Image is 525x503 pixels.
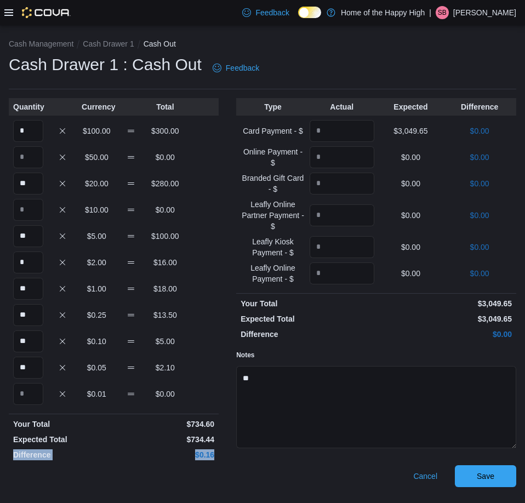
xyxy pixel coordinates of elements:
[310,101,374,112] p: Actual
[310,236,374,258] input: Quantity
[82,231,112,242] p: $5.00
[298,7,321,18] input: Dark Mode
[82,178,112,189] p: $20.00
[150,257,180,268] p: $16.00
[241,329,374,340] p: Difference
[255,7,289,18] span: Feedback
[150,101,180,112] p: Total
[447,178,512,189] p: $0.00
[241,298,374,309] p: Your Total
[13,304,43,326] input: Quantity
[82,204,112,215] p: $10.00
[241,313,374,324] p: Expected Total
[341,6,425,19] p: Home of the Happy High
[13,173,43,195] input: Quantity
[310,173,374,195] input: Quantity
[236,351,254,359] label: Notes
[150,310,180,321] p: $13.50
[436,6,449,19] div: Savio Bassil
[82,257,112,268] p: $2.00
[241,146,305,168] p: Online Payment - $
[238,2,293,24] a: Feedback
[13,251,43,273] input: Quantity
[82,362,112,373] p: $0.05
[447,152,512,163] p: $0.00
[310,120,374,142] input: Quantity
[13,199,43,221] input: Quantity
[83,39,134,48] button: Cash Drawer 1
[116,434,215,445] p: $734.44
[150,178,180,189] p: $280.00
[13,278,43,300] input: Quantity
[226,62,259,73] span: Feedback
[82,310,112,321] p: $0.25
[379,152,443,163] p: $0.00
[379,329,512,340] p: $0.00
[82,101,112,112] p: Currency
[379,268,443,279] p: $0.00
[13,225,43,247] input: Quantity
[9,54,202,76] h1: Cash Drawer 1 : Cash Out
[310,146,374,168] input: Quantity
[13,330,43,352] input: Quantity
[82,283,112,294] p: $1.00
[150,125,180,136] p: $300.00
[150,283,180,294] p: $18.00
[241,101,305,112] p: Type
[13,120,43,142] input: Quantity
[455,465,516,487] button: Save
[22,7,71,18] img: Cova
[447,210,512,221] p: $0.00
[379,242,443,253] p: $0.00
[379,210,443,221] p: $0.00
[413,471,437,482] span: Cancel
[379,298,512,309] p: $3,049.65
[241,173,305,195] p: Branded Gift Card - $
[13,449,112,460] p: Difference
[379,101,443,112] p: Expected
[116,419,215,430] p: $734.60
[82,336,112,347] p: $0.10
[9,39,73,48] button: Cash Management
[379,125,443,136] p: $3,049.65
[82,125,112,136] p: $100.00
[453,6,516,19] p: [PERSON_NAME]
[13,146,43,168] input: Quantity
[477,471,494,482] span: Save
[13,434,112,445] p: Expected Total
[379,178,443,189] p: $0.00
[144,39,176,48] button: Cash Out
[150,362,180,373] p: $2.10
[447,101,512,112] p: Difference
[447,268,512,279] p: $0.00
[310,204,374,226] input: Quantity
[429,6,431,19] p: |
[310,262,374,284] input: Quantity
[150,336,180,347] p: $5.00
[150,388,180,399] p: $0.00
[13,419,112,430] p: Your Total
[379,313,512,324] p: $3,049.65
[241,236,305,258] p: Leafly Kiosk Payment - $
[150,231,180,242] p: $100.00
[116,449,215,460] p: $0.16
[438,6,447,19] span: SB
[241,262,305,284] p: Leafly Online Payment - $
[150,152,180,163] p: $0.00
[13,383,43,405] input: Quantity
[447,242,512,253] p: $0.00
[447,125,512,136] p: $0.00
[298,18,299,19] span: Dark Mode
[82,388,112,399] p: $0.01
[13,357,43,379] input: Quantity
[208,57,264,79] a: Feedback
[9,38,516,52] nav: An example of EuiBreadcrumbs
[409,465,442,487] button: Cancel
[150,204,180,215] p: $0.00
[82,152,112,163] p: $50.00
[13,101,43,112] p: Quantity
[241,199,305,232] p: Leafly Online Partner Payment - $
[241,125,305,136] p: Card Payment - $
